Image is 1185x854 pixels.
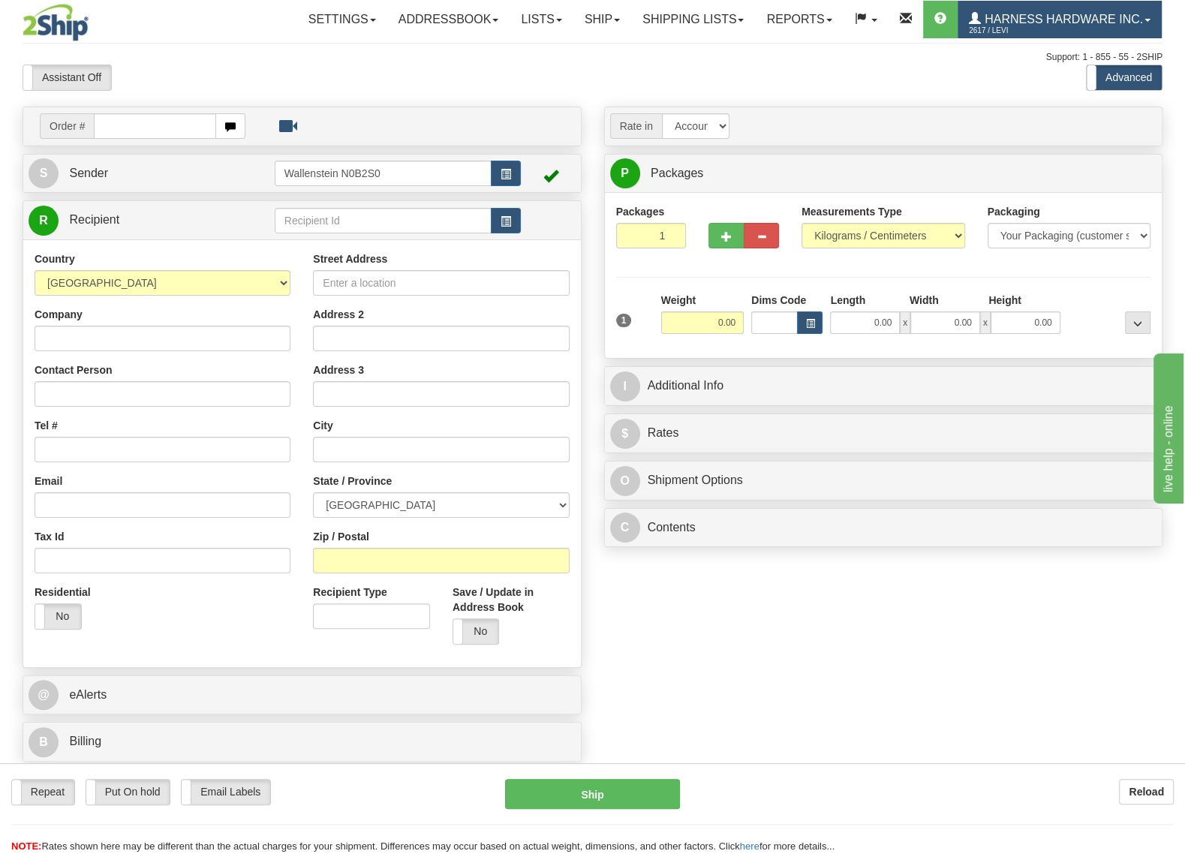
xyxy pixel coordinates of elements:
label: Packages [616,204,665,219]
label: Advanced [1087,65,1162,90]
span: Sender [69,167,108,179]
label: Packaging [988,204,1040,219]
img: logo2617.jpg [23,4,89,41]
span: eAlerts [69,688,107,701]
span: 1 [616,314,632,327]
label: Country [35,251,75,266]
span: P [610,158,640,188]
a: IAdditional Info [610,371,1157,401]
label: Address 3 [313,362,364,377]
label: Contact Person [35,362,112,377]
a: OShipment Options [610,465,1157,496]
label: No [35,604,81,629]
label: Address 2 [313,307,364,322]
span: R [29,206,59,236]
button: Ship [505,779,680,809]
span: O [610,466,640,496]
a: @ eAlerts [29,680,576,711]
label: Length [830,293,865,308]
label: No [453,619,499,644]
a: S Sender [29,158,275,189]
span: S [29,158,59,188]
a: here [740,840,759,852]
label: Tax Id [35,529,64,544]
span: C [610,513,640,543]
label: Save / Update in Address Book [453,585,570,615]
label: Recipient Type [313,585,387,600]
span: 2617 / Levi [969,23,1081,38]
iframe: chat widget [1150,350,1183,504]
input: Recipient Id [275,208,492,233]
label: Tel # [35,418,58,433]
span: x [980,311,991,334]
label: Weight [661,293,696,308]
label: Dims Code [751,293,806,308]
span: Rate in [610,113,662,139]
a: Shipping lists [631,1,755,38]
label: Email [35,474,62,489]
label: Width [910,293,939,308]
span: Billing [69,735,101,747]
span: B [29,727,59,757]
label: City [313,418,332,433]
label: Repeat [12,780,74,804]
label: Height [988,293,1021,308]
b: Reload [1129,786,1164,798]
a: B Billing [29,726,576,757]
span: @ [29,680,59,710]
label: Email Labels [182,780,270,804]
a: Addressbook [387,1,510,38]
span: Recipient [69,213,119,226]
a: CContents [610,513,1157,543]
a: Settings [297,1,387,38]
label: Company [35,307,83,322]
span: $ [610,419,640,449]
span: Packages [651,167,703,179]
label: Residential [35,585,91,600]
a: P Packages [610,158,1157,189]
span: NOTE: [11,840,41,852]
label: Street Address [313,251,387,266]
a: Lists [510,1,573,38]
label: Put On hold [86,780,170,804]
a: $Rates [610,418,1157,449]
div: live help - online [11,9,139,27]
span: Order # [40,113,94,139]
label: Zip / Postal [313,529,369,544]
span: Harness Hardware Inc. [981,13,1143,26]
a: Harness Hardware Inc. 2617 / Levi [958,1,1162,38]
a: Reports [755,1,843,38]
input: Enter a location [313,270,569,296]
button: Reload [1119,779,1174,804]
label: Assistant Off [23,65,111,90]
span: I [610,371,640,401]
input: Sender Id [275,161,492,186]
label: State / Province [313,474,392,489]
span: x [900,311,910,334]
a: R Recipient [29,205,247,236]
div: ... [1125,311,1150,334]
a: Ship [573,1,631,38]
div: Support: 1 - 855 - 55 - 2SHIP [23,51,1162,64]
label: Measurements Type [802,204,902,219]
